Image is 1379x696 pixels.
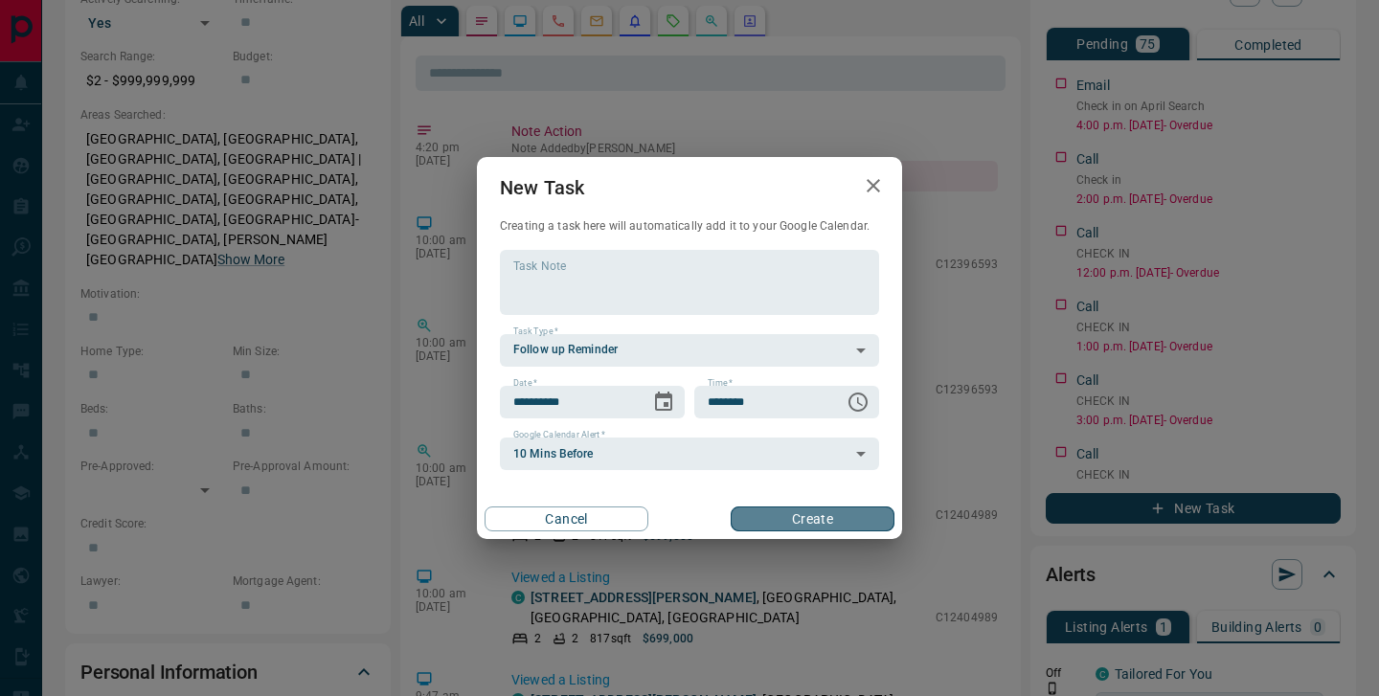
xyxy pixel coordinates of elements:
label: Date [513,377,537,390]
label: Task Type [513,326,558,338]
div: Follow up Reminder [500,334,879,367]
h2: New Task [477,157,607,218]
label: Time [708,377,733,390]
label: Google Calendar Alert [513,429,605,441]
button: Cancel [485,506,648,531]
p: Creating a task here will automatically add it to your Google Calendar. [500,218,879,235]
button: Choose time, selected time is 6:00 AM [839,383,877,421]
div: 10 Mins Before [500,438,879,470]
button: Choose date, selected date is Sep 19, 2025 [644,383,683,421]
button: Create [731,506,894,531]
